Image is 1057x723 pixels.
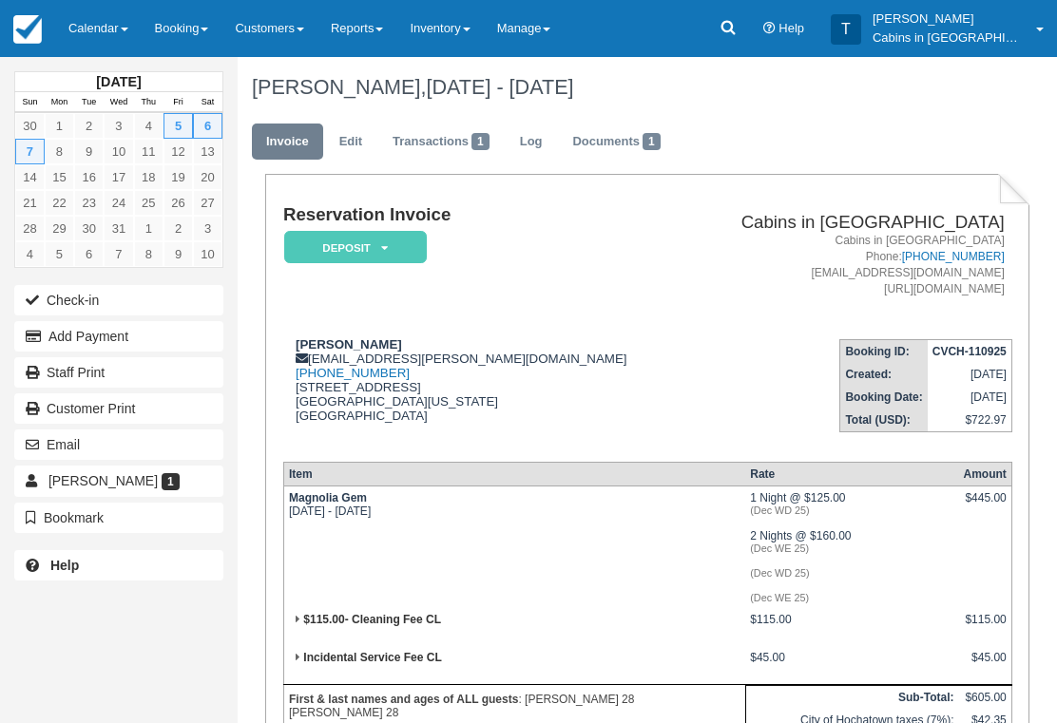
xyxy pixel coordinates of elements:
th: Item [283,462,745,485]
a: 5 [163,113,193,139]
span: [PERSON_NAME] [48,473,158,488]
h1: [PERSON_NAME], [252,76,1016,99]
a: 7 [104,241,133,267]
strong: First & last names and ages of ALL guests [289,693,518,706]
span: [DATE] - [DATE] [426,75,573,99]
a: 9 [163,241,193,267]
a: Deposit [283,230,420,265]
a: Transactions1 [378,124,504,161]
a: 12 [163,139,193,164]
th: Tue [74,92,104,113]
a: Edit [325,124,376,161]
th: Fri [163,92,193,113]
a: Help [14,550,223,580]
strong: Incidental Service Fee CL [303,651,441,664]
a: [PERSON_NAME] 1 [14,466,223,496]
span: 1 [643,133,661,150]
a: Staff Print [14,357,223,388]
a: 30 [74,216,104,241]
strong: [PERSON_NAME] [296,337,402,352]
p: Cabins in [GEOGRAPHIC_DATA] [873,29,1025,48]
td: $115.00 [745,608,958,646]
a: [PHONE_NUMBER] [902,250,1005,263]
button: Add Payment [14,321,223,352]
a: 1 [134,216,163,241]
em: (Dec WE 25) [750,592,953,603]
a: 28 [15,216,45,241]
a: Documents1 [558,124,674,161]
a: 14 [15,164,45,190]
strong: $115.00- Cleaning Fee CL [303,613,441,626]
th: Total (USD): [840,409,928,432]
address: Cabins in [GEOGRAPHIC_DATA] Phone: [EMAIL_ADDRESS][DOMAIN_NAME] [URL][DOMAIN_NAME] [693,233,1004,298]
span: 1 [471,133,490,150]
th: Sun [15,92,45,113]
a: 2 [74,113,104,139]
a: 19 [163,164,193,190]
a: 8 [134,241,163,267]
td: [DATE] - [DATE] [283,485,745,608]
a: 24 [104,190,133,216]
span: 1 [162,473,180,490]
th: Booking ID: [840,340,928,364]
div: $45.00 [963,651,1006,679]
td: [DATE] [928,363,1012,386]
a: 7 [15,139,45,164]
a: 5 [45,241,74,267]
a: 1 [45,113,74,139]
a: 13 [193,139,222,164]
a: 16 [74,164,104,190]
div: $445.00 [963,491,1006,520]
a: 4 [134,113,163,139]
th: Sat [193,92,222,113]
a: 27 [193,190,222,216]
div: [EMAIL_ADDRESS][PERSON_NAME][DOMAIN_NAME] [STREET_ADDRESS] [GEOGRAPHIC_DATA][US_STATE] [GEOGRAPHI... [283,337,685,447]
a: 3 [193,216,222,241]
a: Invoice [252,124,323,161]
a: 30 [15,113,45,139]
a: 9 [74,139,104,164]
img: checkfront-main-nav-mini-logo.png [13,15,42,44]
a: 18 [134,164,163,190]
em: (Dec WE 25) [750,542,953,554]
a: 25 [134,190,163,216]
a: 10 [193,241,222,267]
a: 23 [74,190,104,216]
th: Mon [45,92,74,113]
a: 4 [15,241,45,267]
th: Booking Date: [840,386,928,409]
a: 29 [45,216,74,241]
button: Bookmark [14,503,223,533]
td: $605.00 [958,685,1011,709]
p: [PERSON_NAME] [873,10,1025,29]
a: 6 [74,241,104,267]
a: 21 [15,190,45,216]
a: 26 [163,190,193,216]
a: 2 [163,216,193,241]
strong: Magnolia Gem [289,491,367,504]
td: $722.97 [928,409,1012,432]
td: $45.00 [745,646,958,685]
a: Customer Print [14,393,223,424]
strong: CVCH-110925 [932,345,1007,358]
td: [DATE] [928,386,1012,409]
h1: Reservation Invoice [283,205,685,225]
a: [PHONE_NUMBER] [296,366,410,380]
em: (Dec WD 25) [750,567,953,579]
a: 3 [104,113,133,139]
td: 1 Night @ $125.00 2 Nights @ $160.00 [745,485,958,608]
i: Help [763,23,776,35]
th: Rate [745,462,958,485]
th: Sub-Total: [745,685,958,709]
a: 20 [193,164,222,190]
div: T [831,14,861,45]
strong: [DATE] [96,74,141,89]
a: 31 [104,216,133,241]
div: $115.00 [963,613,1006,641]
p: : [PERSON_NAME] 28 [PERSON_NAME] 28 [289,690,740,722]
a: 11 [134,139,163,164]
th: Wed [104,92,133,113]
a: 17 [104,164,133,190]
a: 22 [45,190,74,216]
th: Created: [840,363,928,386]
